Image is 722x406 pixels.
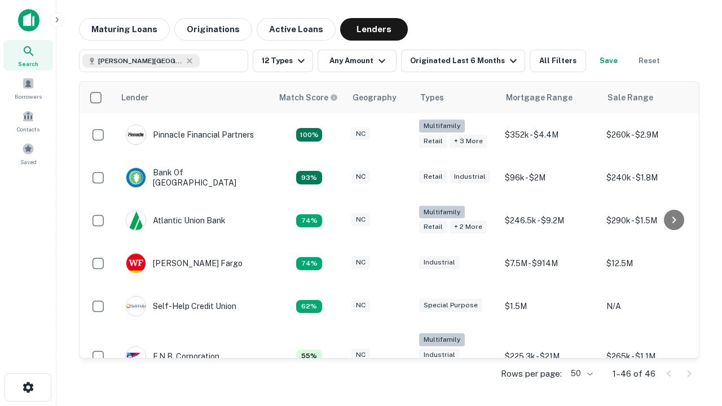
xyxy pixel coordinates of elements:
[419,120,465,133] div: Multifamily
[279,91,336,104] h6: Match Score
[346,82,413,113] th: Geography
[499,285,601,328] td: $1.5M
[126,297,146,316] img: picture
[351,299,370,312] div: NC
[126,346,219,367] div: F.n.b. Corporation
[353,91,397,104] div: Geography
[115,82,272,113] th: Lender
[351,213,370,226] div: NC
[601,285,702,328] td: N/A
[79,18,170,41] button: Maturing Loans
[121,91,148,104] div: Lender
[18,59,38,68] span: Search
[296,300,322,314] div: Matching Properties: 10, hasApolloMatch: undefined
[351,348,370,361] div: NC
[279,91,338,104] div: Capitalize uses an advanced AI algorithm to match your search with the best lender. The match sco...
[3,138,53,169] a: Saved
[601,199,702,242] td: $290k - $1.5M
[506,91,573,104] div: Mortgage Range
[450,170,490,183] div: Industrial
[419,135,447,148] div: Retail
[126,254,146,273] img: picture
[3,40,53,70] a: Search
[126,296,236,316] div: Self-help Credit Union
[296,257,322,271] div: Matching Properties: 12, hasApolloMatch: undefined
[499,113,601,156] td: $352k - $4.4M
[340,18,408,41] button: Lenders
[601,156,702,199] td: $240k - $1.8M
[419,206,465,219] div: Multifamily
[530,50,586,72] button: All Filters
[613,367,655,381] p: 1–46 of 46
[601,328,702,385] td: $265k - $1.1M
[3,73,53,103] a: Borrowers
[499,199,601,242] td: $246.5k - $9.2M
[20,157,37,166] span: Saved
[601,82,702,113] th: Sale Range
[296,128,322,142] div: Matching Properties: 29, hasApolloMatch: undefined
[420,91,444,104] div: Types
[351,127,370,140] div: NC
[419,220,447,233] div: Retail
[499,82,601,113] th: Mortgage Range
[17,125,39,134] span: Contacts
[499,242,601,285] td: $7.5M - $914M
[126,167,261,188] div: Bank Of [GEOGRAPHIC_DATA]
[351,256,370,269] div: NC
[257,18,336,41] button: Active Loans
[419,170,447,183] div: Retail
[126,125,146,144] img: picture
[126,125,254,145] div: Pinnacle Financial Partners
[318,50,397,72] button: Any Amount
[401,50,525,72] button: Originated Last 6 Months
[272,82,346,113] th: Capitalize uses an advanced AI algorithm to match your search with the best lender. The match sco...
[501,367,562,381] p: Rows per page:
[126,168,146,187] img: picture
[419,256,460,269] div: Industrial
[450,135,487,148] div: + 3 more
[413,82,499,113] th: Types
[410,54,520,68] div: Originated Last 6 Months
[296,350,322,363] div: Matching Properties: 9, hasApolloMatch: undefined
[174,18,252,41] button: Originations
[566,365,595,382] div: 50
[499,156,601,199] td: $96k - $2M
[419,333,465,346] div: Multifamily
[601,113,702,156] td: $260k - $2.9M
[296,171,322,184] div: Matching Properties: 15, hasApolloMatch: undefined
[98,56,183,66] span: [PERSON_NAME][GEOGRAPHIC_DATA], [GEOGRAPHIC_DATA]
[450,220,487,233] div: + 2 more
[15,92,42,101] span: Borrowers
[666,280,722,334] iframe: Chat Widget
[631,50,667,72] button: Reset
[253,50,313,72] button: 12 Types
[126,211,146,230] img: picture
[18,9,39,32] img: capitalize-icon.png
[3,105,53,136] a: Contacts
[126,347,146,366] img: picture
[591,50,627,72] button: Save your search to get updates of matches that match your search criteria.
[419,299,482,312] div: Special Purpose
[126,210,226,231] div: Atlantic Union Bank
[419,348,460,361] div: Industrial
[601,242,702,285] td: $12.5M
[607,91,653,104] div: Sale Range
[296,214,322,228] div: Matching Properties: 12, hasApolloMatch: undefined
[351,170,370,183] div: NC
[499,328,601,385] td: $225.3k - $21M
[126,253,243,273] div: [PERSON_NAME] Fargo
